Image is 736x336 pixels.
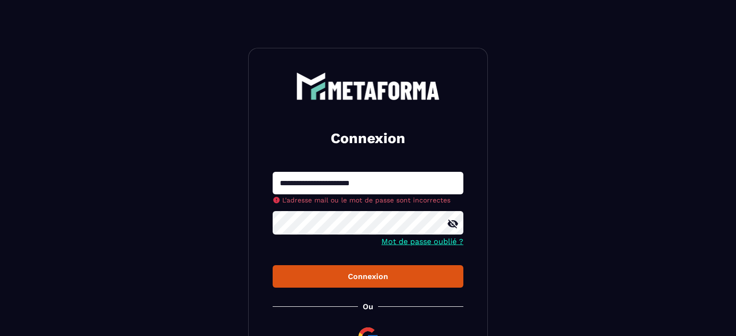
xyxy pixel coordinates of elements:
[363,302,373,311] p: Ou
[296,72,440,100] img: logo
[280,272,456,281] div: Connexion
[284,129,452,148] h2: Connexion
[273,72,463,100] a: logo
[381,237,463,246] a: Mot de passe oublié ?
[273,265,463,288] button: Connexion
[282,196,450,204] span: L'adresse mail ou le mot de passe sont incorrectes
